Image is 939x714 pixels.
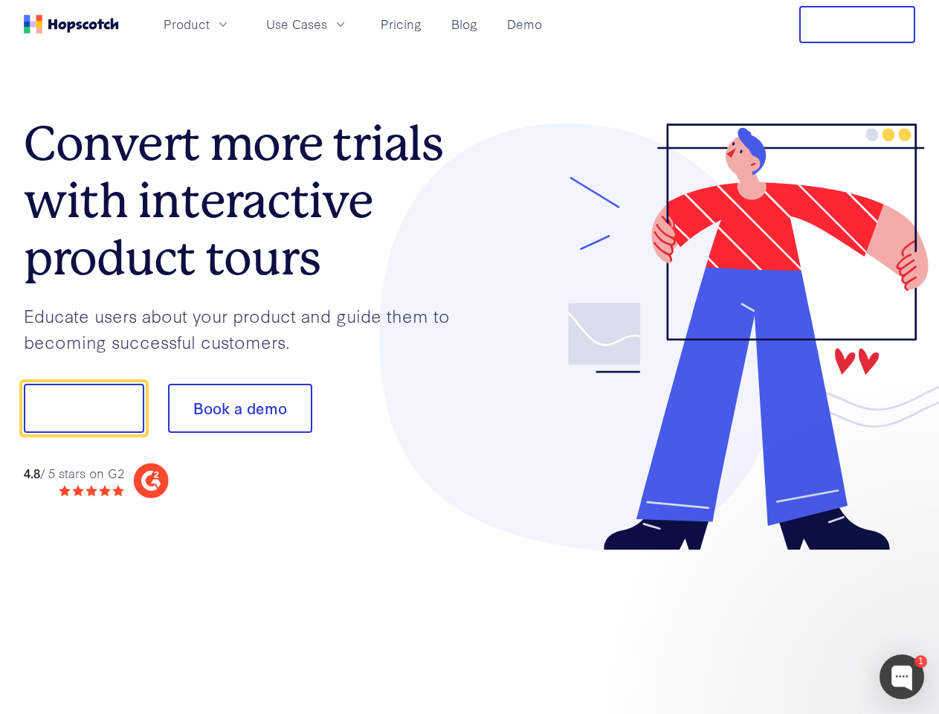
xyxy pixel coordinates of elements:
a: Blog [445,12,483,36]
button: Free Trial [799,6,915,43]
h1: Convert more trials with interactive product tours [24,115,470,286]
button: Show me! [24,384,144,433]
span: Product [164,15,210,33]
p: Educate users about your product and guide them to becoming successful customers. [24,303,470,354]
button: Use Cases [257,12,357,36]
div: 1 [914,655,927,668]
button: Product [155,12,239,36]
div: / 5 stars on G2 [24,464,124,483]
a: Demo [501,12,548,36]
span: Use Cases [266,15,327,33]
a: Pricing [375,12,427,36]
button: Book a demo [168,384,312,433]
a: Home [24,15,119,33]
strong: 4.8 [24,464,40,481]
